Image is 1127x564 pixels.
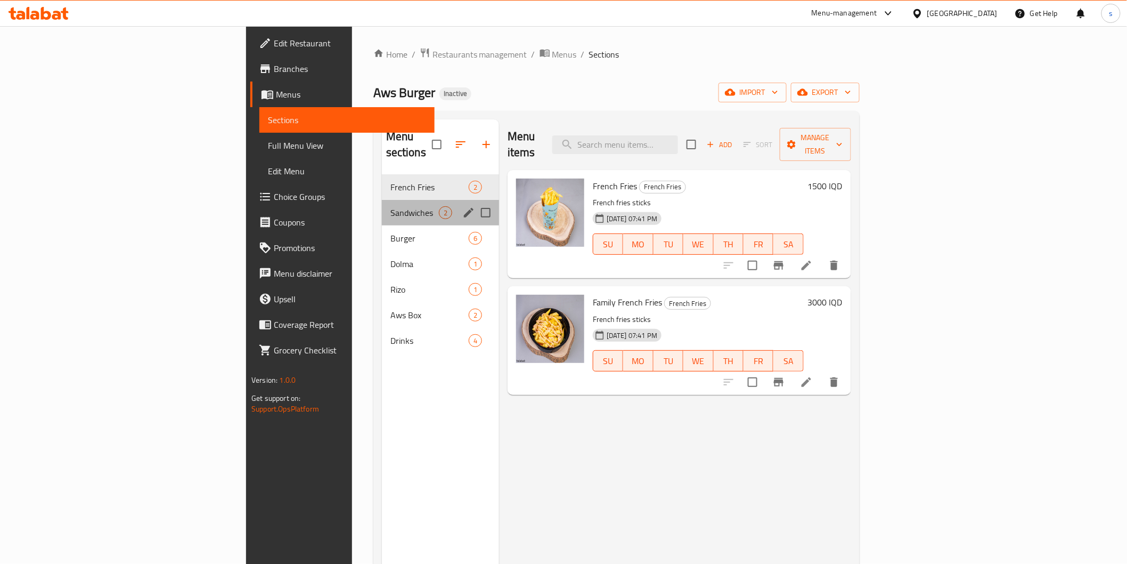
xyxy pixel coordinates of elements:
[382,225,499,251] div: Burger6
[627,353,649,369] span: MO
[658,353,679,369] span: TU
[737,136,780,153] span: Select section first
[469,334,482,347] div: items
[540,47,577,61] a: Menus
[598,353,619,369] span: SU
[390,309,469,321] span: Aws Box
[808,295,843,310] h6: 3000 IQD
[688,353,709,369] span: WE
[516,295,584,363] img: Family French Fries
[703,136,737,153] span: Add item
[593,313,804,326] p: French fries sticks
[382,302,499,328] div: Aws Box2
[250,261,434,286] a: Menu disclaimer
[778,353,799,369] span: SA
[766,253,791,278] button: Branch-specific-item
[658,237,679,252] span: TU
[250,286,434,312] a: Upsell
[744,350,773,372] button: FR
[800,376,813,389] a: Edit menu item
[448,132,473,157] span: Sort sections
[373,47,860,61] nav: breadcrumb
[552,48,577,61] span: Menus
[274,62,426,75] span: Branches
[268,165,426,178] span: Edit Menu
[593,196,804,210] p: French fries sticks
[1109,7,1113,19] span: s
[390,206,439,219] span: Sandwiches
[581,48,585,61] li: /
[654,350,683,372] button: TU
[593,294,662,310] span: Family French Fries
[250,235,434,261] a: Promotions
[469,285,481,295] span: 1
[748,353,769,369] span: FR
[778,237,799,252] span: SA
[469,310,481,320] span: 2
[469,232,482,245] div: items
[741,254,764,277] span: Select to update
[250,30,434,56] a: Edit Restaurant
[439,87,471,100] div: Inactive
[439,208,452,218] span: 2
[639,181,686,194] div: French Fries
[703,136,737,153] button: Add
[274,318,426,331] span: Coverage Report
[532,48,535,61] li: /
[664,297,711,310] div: French Fries
[251,373,277,387] span: Version:
[741,371,764,393] span: Select to update
[251,402,319,416] a: Support.OpsPlatform
[382,174,499,200] div: French Fries2
[714,350,744,372] button: TH
[705,139,734,151] span: Add
[274,241,426,254] span: Promotions
[927,7,998,19] div: [GEOGRAPHIC_DATA]
[654,233,683,255] button: TU
[390,334,469,347] div: Drinks
[250,337,434,363] a: Grocery Checklist
[382,277,499,302] div: Rizo1
[250,210,434,235] a: Coupons
[718,237,739,252] span: TH
[680,133,703,156] span: Select section
[799,86,851,99] span: export
[276,88,426,101] span: Menus
[390,232,469,245] span: Burger
[274,216,426,229] span: Coupons
[432,48,527,61] span: Restaurants management
[274,267,426,280] span: Menu disclaimer
[390,283,469,296] span: Rizo
[718,83,787,102] button: import
[274,344,426,357] span: Grocery Checklist
[250,56,434,82] a: Branches
[688,237,709,252] span: WE
[766,369,791,395] button: Branch-specific-item
[469,336,481,346] span: 4
[390,181,469,194] span: French Fries
[598,237,619,252] span: SU
[469,259,481,269] span: 1
[469,182,481,192] span: 2
[773,350,803,372] button: SA
[714,233,744,255] button: TH
[382,251,499,277] div: Dolma1
[420,47,527,61] a: Restaurants management
[748,237,769,252] span: FR
[718,353,739,369] span: TH
[602,214,661,224] span: [DATE] 07:41 PM
[469,233,481,244] span: 6
[508,128,540,160] h2: Menu items
[251,391,300,405] span: Get support on:
[390,257,469,270] span: Dolma
[791,83,860,102] button: export
[268,139,426,152] span: Full Menu View
[439,89,471,98] span: Inactive
[250,184,434,210] a: Choice Groups
[426,133,448,156] span: Select all sections
[382,328,499,353] div: Drinks4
